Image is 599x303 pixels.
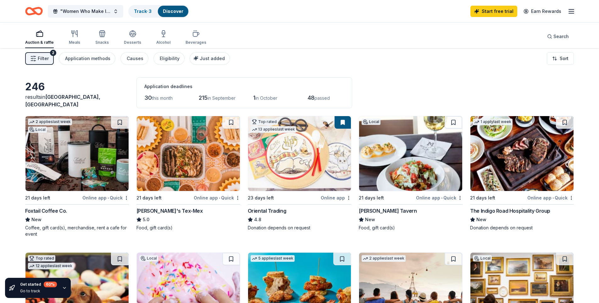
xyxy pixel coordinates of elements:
[416,194,463,202] div: Online app Quick
[359,225,463,231] div: Food, gift card(s)
[186,27,206,48] button: Beverages
[520,6,565,17] a: Earn Rewards
[208,95,236,101] span: in September
[199,94,208,101] span: 215
[321,194,351,202] div: Online app
[28,255,55,261] div: Top rated
[25,116,129,237] a: Image for Foxtail Coffee Co.2 applieslast weekLocal21 days leftOnline app•QuickFoxtail Coffee Co....
[136,194,162,202] div: 21 days left
[251,126,296,133] div: 13 applies last week
[441,195,442,200] span: •
[200,56,225,61] span: Just added
[20,282,57,287] div: Get started
[28,263,74,269] div: 12 applies last week
[20,289,57,294] div: Go to track
[139,255,158,261] div: Local
[59,52,115,65] button: Application methods
[255,95,277,101] span: in October
[136,207,203,215] div: [PERSON_NAME]'s Tex-Mex
[156,27,170,48] button: Alcohol
[470,116,574,231] a: Image for The Indigo Road Hospitality Group1 applylast week21 days leftOnline app•QuickThe Indigo...
[359,116,462,191] img: Image for Marlow's Tavern
[137,116,240,191] img: Image for Chuy's Tex-Mex
[69,40,80,45] div: Meals
[82,194,129,202] div: Online app Quick
[95,27,109,48] button: Snacks
[163,8,183,14] a: Discover
[25,52,54,65] button: Filter2
[362,255,406,262] div: 2 applies last week
[25,94,100,108] span: in
[362,119,380,125] div: Local
[25,4,43,19] a: Home
[194,194,240,202] div: Online app Quick
[69,27,80,48] button: Meals
[28,126,47,133] div: Local
[144,94,152,101] span: 30
[308,94,314,101] span: 48
[547,52,574,65] button: Sort
[144,83,344,90] div: Application deadlines
[38,55,49,62] span: Filter
[120,52,148,65] button: Causes
[31,216,42,223] span: New
[552,195,554,200] span: •
[190,52,230,65] button: Just added
[156,40,170,45] div: Alcohol
[25,93,129,108] div: results
[314,95,330,101] span: passed
[542,30,574,43] button: Search
[553,33,569,40] span: Search
[48,5,123,18] button: "Women Who Make It Happen" Scholarship Fundraiser
[65,55,110,62] div: Application methods
[152,95,173,101] span: this month
[186,40,206,45] div: Beverages
[470,194,495,202] div: 21 days left
[248,194,274,202] div: 23 days left
[25,27,54,48] button: Auction & raffle
[160,55,180,62] div: Eligibility
[134,8,152,14] a: Track· 3
[251,119,278,125] div: Top rated
[476,216,486,223] span: New
[124,27,141,48] button: Desserts
[470,6,517,17] a: Start free trial
[25,94,100,108] span: [GEOGRAPHIC_DATA], [GEOGRAPHIC_DATA]
[219,195,220,200] span: •
[95,40,109,45] div: Snacks
[25,40,54,45] div: Auction & raffle
[473,255,492,261] div: Local
[470,207,550,215] div: The Indigo Road Hospitality Group
[470,225,574,231] div: Donation depends on request
[25,194,50,202] div: 21 days left
[248,225,352,231] div: Donation depends on request
[136,225,240,231] div: Food, gift card(s)
[470,116,574,191] img: Image for The Indigo Road Hospitality Group
[560,55,568,62] span: Sort
[153,52,185,65] button: Eligibility
[25,225,129,237] div: Coffee, gift card(s), merchandise, rent a cafe for event
[25,207,67,215] div: Foxtail Coffee Co.
[60,8,111,15] span: "Women Who Make It Happen" Scholarship Fundraiser
[253,94,255,101] span: 1
[359,116,463,231] a: Image for Marlow's TavernLocal21 days leftOnline app•Quick[PERSON_NAME] TavernNewFood, gift card(s)
[248,116,352,231] a: Image for Oriental TradingTop rated13 applieslast week23 days leftOnline appOriental Trading4.8Do...
[248,207,286,215] div: Oriental Trading
[251,255,295,262] div: 5 applies last week
[124,40,141,45] div: Desserts
[473,119,513,125] div: 1 apply last week
[108,195,109,200] span: •
[527,194,574,202] div: Online app Quick
[365,216,375,223] span: New
[50,50,56,56] div: 2
[25,116,129,191] img: Image for Foxtail Coffee Co.
[143,216,149,223] span: 5.0
[359,194,384,202] div: 21 days left
[25,81,129,93] div: 246
[248,116,351,191] img: Image for Oriental Trading
[254,216,261,223] span: 4.8
[359,207,417,215] div: [PERSON_NAME] Tavern
[127,55,143,62] div: Causes
[44,282,57,287] div: 60 %
[28,119,72,125] div: 2 applies last week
